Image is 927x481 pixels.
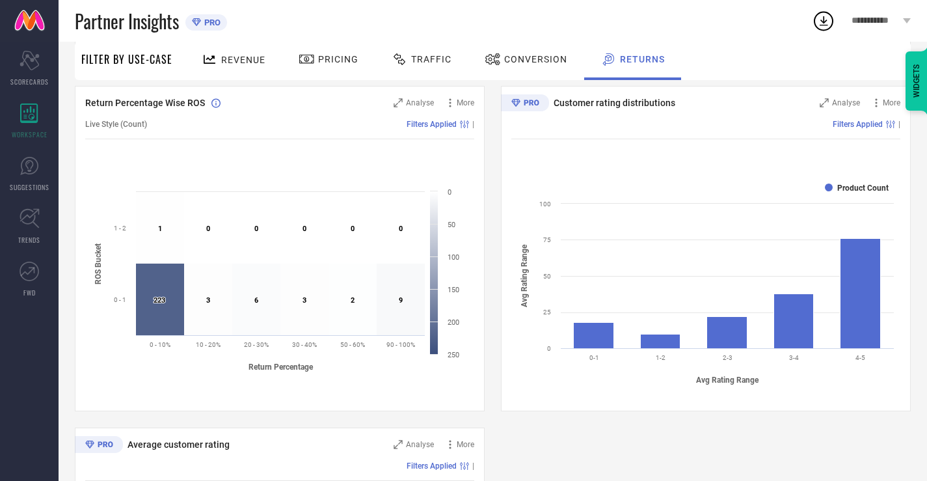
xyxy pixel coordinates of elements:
[244,341,269,348] text: 20 - 30%
[448,188,451,197] text: 0
[394,440,403,449] svg: Zoom
[812,9,835,33] div: Open download list
[789,354,799,361] text: 3-4
[18,235,40,245] span: TRENDS
[448,351,459,359] text: 250
[457,440,474,449] span: More
[12,130,47,139] span: WORKSPACE
[254,296,258,305] text: 6
[696,376,759,385] tspan: Avg Rating Range
[457,98,474,107] span: More
[837,184,889,193] text: Product Count
[723,354,732,361] text: 2-3
[406,98,434,107] span: Analyse
[249,363,314,372] tspan: Return Percentage
[554,98,675,108] span: Customer rating distributions
[201,18,221,27] span: PRO
[472,120,474,129] span: |
[340,341,365,348] text: 50 - 60%
[399,225,403,233] text: 0
[85,120,147,129] span: Live Style (Count)
[504,54,567,64] span: Conversion
[75,8,179,34] span: Partner Insights
[10,182,49,192] span: SUGGESTIONS
[406,440,434,449] span: Analyse
[150,341,170,348] text: 0 - 10%
[254,225,258,233] text: 0
[302,225,306,233] text: 0
[351,296,355,305] text: 2
[351,225,355,233] text: 0
[94,243,103,284] tspan: ROS Bucket
[196,341,221,348] text: 10 - 20%
[520,244,529,307] tspan: Avg Rating Range
[448,253,459,262] text: 100
[81,51,172,67] span: Filter By Use-Case
[501,94,549,114] div: Premium
[114,296,126,303] text: 0 - 1
[855,354,865,361] text: 4-5
[158,225,162,233] text: 1
[883,98,900,107] span: More
[543,236,551,243] text: 75
[206,225,210,233] text: 0
[448,221,455,229] text: 50
[10,77,49,87] span: SCORECARDS
[543,309,551,316] text: 25
[206,296,210,305] text: 3
[472,461,474,471] span: |
[448,286,459,294] text: 150
[386,341,415,348] text: 90 - 100%
[399,296,403,305] text: 9
[407,120,457,129] span: Filters Applied
[23,288,36,297] span: FWD
[318,54,358,64] span: Pricing
[833,120,883,129] span: Filters Applied
[411,54,451,64] span: Traffic
[539,200,551,208] text: 100
[448,318,459,327] text: 200
[394,98,403,107] svg: Zoom
[154,296,165,305] text: 223
[221,55,265,65] span: Revenue
[407,461,457,471] span: Filters Applied
[589,354,599,361] text: 0-1
[820,98,829,107] svg: Zoom
[620,54,665,64] span: Returns
[302,296,306,305] text: 3
[128,439,230,450] span: Average customer rating
[85,98,205,108] span: Return Percentage Wise ROS
[898,120,900,129] span: |
[832,98,860,107] span: Analyse
[75,436,123,456] div: Premium
[543,273,551,280] text: 50
[292,341,317,348] text: 30 - 40%
[114,225,126,232] text: 1 - 2
[547,345,551,352] text: 0
[656,354,665,361] text: 1-2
